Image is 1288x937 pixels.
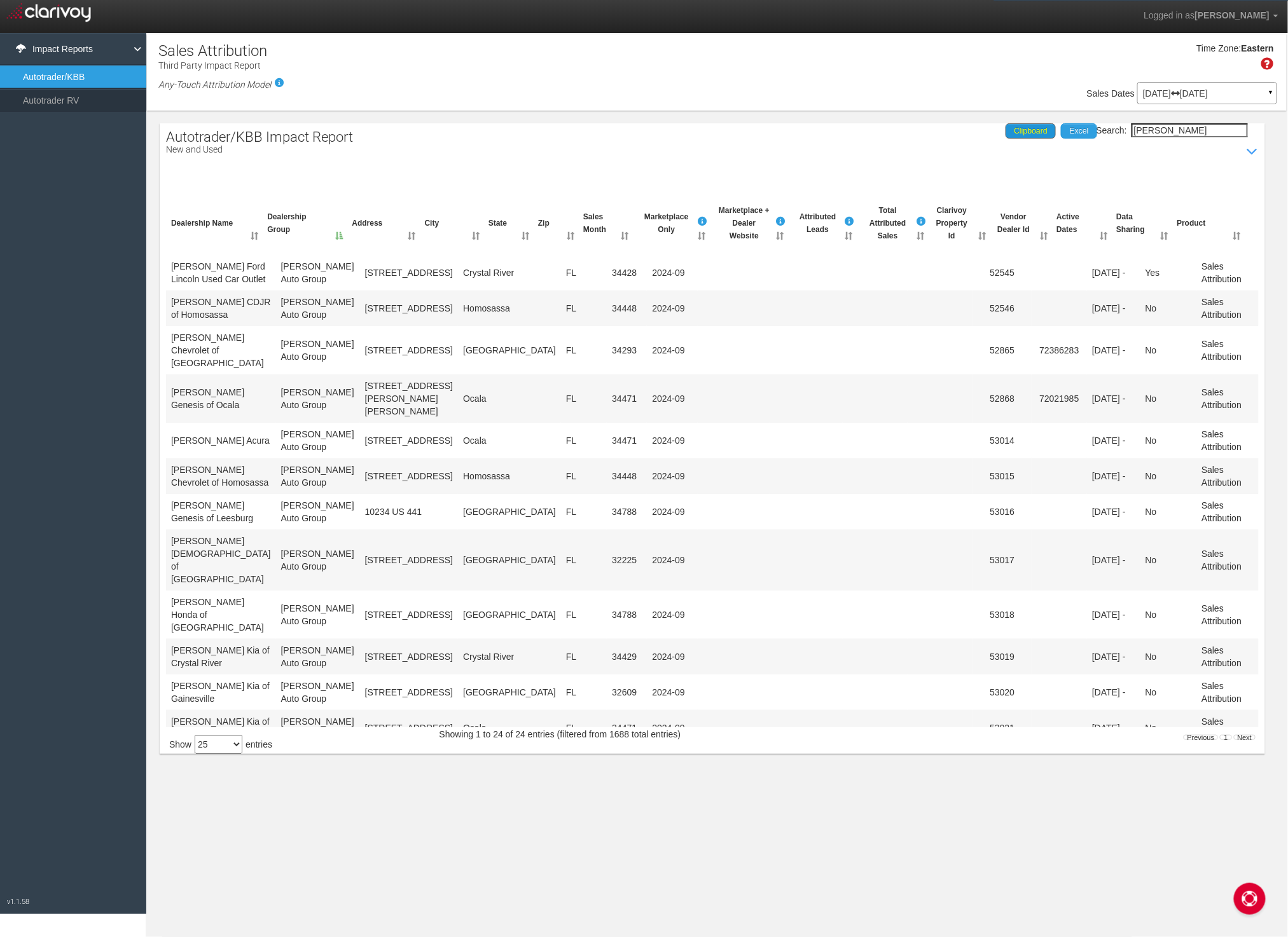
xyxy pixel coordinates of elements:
td: 34471 [607,374,647,423]
td: FL [561,674,607,710]
td: Sales Attribution [1196,710,1259,746]
td: 53016 [973,494,1032,530]
td: 2024-09 [647,674,697,710]
td: 2024-09 [647,639,697,674]
td: [PERSON_NAME] Chevrolet of Homosassa [166,458,276,494]
td: Sales Attribution [1196,326,1259,374]
td: [PERSON_NAME] Kia of Crystal River [166,639,276,674]
th: Dealership Name: activate to sort column ascending [166,199,262,248]
td: [DATE] - [1087,530,1140,591]
td: [PERSON_NAME] Ford Lincoln Used Car Outlet [166,255,276,291]
td: [PERSON_NAME] Genesis of Leesburg [166,494,276,530]
span: Logged in as [1144,10,1195,20]
td: [GEOGRAPHIC_DATA] [458,674,561,710]
td: 52865 [973,326,1032,374]
p: [DATE] [DATE] [1143,89,1271,98]
td: [PERSON_NAME] Auto Group [276,326,360,374]
td: FL [561,291,607,326]
a: Next [1234,735,1256,740]
td: [STREET_ADDRESS] [360,255,458,291]
input: Search: [1132,123,1248,137]
th: Product: activate to sort column ascending [1172,199,1245,248]
td: 34448 [607,458,647,494]
td: No [1140,530,1197,591]
td: Homosassa [458,291,561,326]
td: 72021985 [1032,374,1087,423]
td: FL [561,326,607,374]
td: [DATE] - [1087,255,1140,291]
td: 2024-09 [647,591,697,639]
td: [STREET_ADDRESS] [360,530,458,591]
td: [PERSON_NAME] Auto Group [276,458,360,494]
td: FL [561,423,607,458]
td: 52546 [973,291,1032,326]
td: FL [561,255,607,291]
td: No [1140,374,1197,423]
td: [GEOGRAPHIC_DATA] [458,530,561,591]
th: Active Dates: activate to sort column ascending [1051,199,1111,248]
a: Excel [1061,123,1097,139]
th: ClarivoyProperty Id: activate to sort column ascending [928,199,990,248]
label: Search: [1097,123,1248,137]
td: 2024-09 [647,494,697,530]
td: [PERSON_NAME] Auto Group [276,255,360,291]
td: [DATE] - [1087,423,1140,458]
td: [STREET_ADDRESS] [360,423,458,458]
td: [STREET_ADDRESS] [360,591,458,639]
td: No [1140,494,1197,530]
td: 2024-09 [647,423,697,458]
td: 34429 [607,639,647,674]
td: 34788 [607,591,647,639]
td: 53020 [973,674,1032,710]
td: No [1140,326,1197,374]
td: Ocala [458,374,561,423]
td: [PERSON_NAME] Auto Group [276,374,360,423]
a: Logged in as[PERSON_NAME] [1134,1,1288,31]
div: Showing 1 to 24 of 24 entries (filtered from 1688 total entries) [440,724,688,749]
td: [PERSON_NAME] Auto Group [276,674,360,710]
th: VendorDealer Id: activate to sort column ascending [990,199,1051,248]
th: Marketplace +DealerWebsiteBuyer visited both the Third Party Auto website and the Dealer’s websit... [709,199,787,248]
td: [PERSON_NAME] Auto Group [276,530,360,591]
td: [GEOGRAPHIC_DATA] [458,326,561,374]
th: City: activate to sort column ascending [420,199,483,248]
td: [STREET_ADDRESS] [360,639,458,674]
td: FL [561,710,607,746]
td: Sales Attribution [1196,494,1259,530]
td: 34471 [607,710,647,746]
td: FL [561,374,607,423]
td: FL [561,494,607,530]
td: Ocala [458,423,561,458]
td: Sales Attribution [1196,674,1259,710]
td: Crystal River [458,639,561,674]
td: 2024-09 [647,291,697,326]
td: [PERSON_NAME] CDJR of Homosassa [166,291,276,326]
th: MarketplaceOnlyBuyer only visited Third Party Auto website prior to purchase." data-trigger="hove... [632,199,709,248]
td: 53018 [973,591,1032,639]
label: Show entries [169,735,272,754]
span: [PERSON_NAME] [1195,10,1270,20]
td: Sales Attribution [1196,458,1259,494]
td: 2024-09 [647,530,697,591]
td: 53019 [973,639,1032,674]
td: [PERSON_NAME] Auto Group [276,494,360,530]
td: [PERSON_NAME] Kia of Ocala [166,710,276,746]
td: No [1140,291,1197,326]
th: Total AttributedSales Total unique attributed sales for the Third Party Auto vendor. Note: this c... [857,199,928,248]
span: Total Attributed Sales [864,204,911,242]
td: [PERSON_NAME] Genesis of Ocala [166,374,276,423]
td: [STREET_ADDRESS] [360,710,458,746]
td: 2024-09 [647,374,697,423]
td: Ocala [458,710,561,746]
td: 53017 [973,530,1032,591]
td: [PERSON_NAME] Chevrolet of [GEOGRAPHIC_DATA] [166,326,276,374]
td: No [1140,591,1197,639]
td: Yes [1140,255,1197,291]
h1: Sales Attribution [158,43,267,59]
th: Sales Month: activate to sort column ascending [578,199,632,248]
td: Sales Attribution [1196,530,1259,591]
td: 2024-09 [647,326,697,374]
span: Attributed Leads [800,210,836,236]
td: Crystal River [458,255,561,291]
td: [PERSON_NAME] [DEMOGRAPHIC_DATA] of [GEOGRAPHIC_DATA] [166,530,276,591]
